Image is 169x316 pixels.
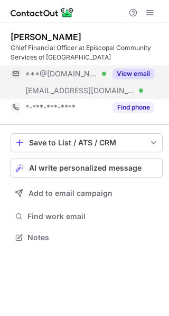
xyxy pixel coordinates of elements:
button: AI write personalized message [11,159,163,177]
button: Reveal Button [112,102,154,113]
span: Find work email [27,212,158,221]
span: Notes [27,233,158,242]
div: Chief Financial Officer at Episcopal Community Services of [GEOGRAPHIC_DATA] [11,43,163,62]
button: Find work email [11,209,163,224]
span: ***@[DOMAIN_NAME] [25,69,98,78]
span: AI write personalized message [29,164,142,172]
div: Save to List / ATS / CRM [29,139,144,147]
button: Reveal Button [112,68,154,79]
div: [PERSON_NAME] [11,32,81,42]
span: Add to email campaign [29,189,112,197]
span: [EMAIL_ADDRESS][DOMAIN_NAME] [25,86,135,95]
button: Add to email campaign [11,184,163,203]
img: ContactOut v5.3.10 [11,6,74,19]
button: Notes [11,230,163,245]
button: save-profile-one-click [11,133,163,152]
